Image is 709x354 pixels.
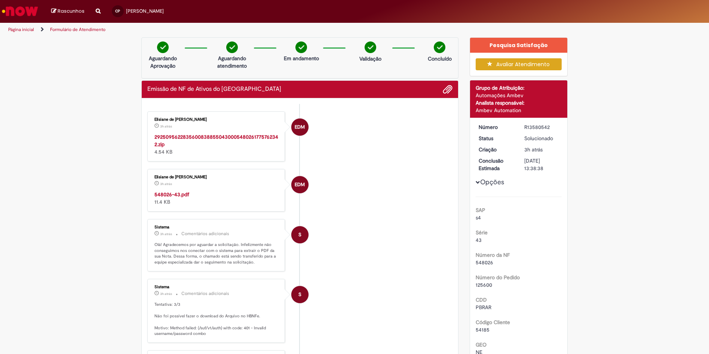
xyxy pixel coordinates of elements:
b: Série [476,229,488,236]
span: 3h atrás [160,292,172,296]
div: Sistema [154,285,279,289]
img: ServiceNow [1,4,39,19]
span: PBRAR [476,304,491,311]
dt: Criação [473,146,519,153]
small: Comentários adicionais [181,290,229,297]
b: SAP [476,207,485,213]
small: Comentários adicionais [181,231,229,237]
span: 548026 [476,259,493,266]
time: 30/09/2025 11:13:07 [160,124,172,129]
div: Grupo de Atribuição: [476,84,562,92]
a: Formulário de Atendimento [50,27,105,33]
b: CDD [476,296,487,303]
span: S [298,286,301,304]
b: GEO [476,341,487,348]
p: Em andamento [284,55,319,62]
p: Tentativa: 3/3 Não foi possível fazer o download do Arquivo no HBNFe. Motivo: Method failed: (/su... [154,302,279,337]
button: Avaliar Atendimento [476,58,562,70]
time: 30/09/2025 11:11:00 [160,232,172,236]
div: Elisiane de [PERSON_NAME] [154,175,279,179]
span: EDM [295,118,305,136]
div: Pesquisa Satisfação [470,38,568,53]
b: Número da NF [476,252,510,258]
span: 3h atrás [160,232,172,236]
div: Ambev Automation [476,107,562,114]
span: EDM [295,176,305,194]
dt: Número [473,123,519,131]
span: S [298,226,301,244]
time: 30/09/2025 11:13:06 [160,182,172,186]
p: Validação [359,55,381,62]
ul: Trilhas de página [6,23,467,37]
span: Rascunhos [58,7,85,15]
div: [DATE] 13:38:38 [524,157,559,172]
div: 4.54 KB [154,133,279,156]
time: 30/09/2025 10:38:34 [524,146,543,153]
p: Concluído [428,55,452,62]
a: 548026-43.pdf [154,191,189,198]
dt: Status [473,135,519,142]
div: System [291,286,309,303]
div: Automações Ambev [476,92,562,99]
div: Elisiane de Moura Cardozo [291,118,309,136]
a: 29250956228356008388550430005480261775762342.zip [154,133,278,148]
div: 11.4 KB [154,191,279,206]
p: Aguardando Aprovação [145,55,181,70]
img: check-circle-green.png [226,41,238,53]
p: Aguardando atendimento [214,55,250,70]
span: 54185 [476,326,489,333]
h2: Emissão de NF de Ativos do ASVD Histórico de tíquete [147,86,281,93]
span: [PERSON_NAME] [126,8,164,14]
div: Elisiane de Moura Cardozo [291,176,309,193]
b: Número do Pedido [476,274,520,281]
img: check-circle-green.png [434,41,445,53]
a: Página inicial [8,27,34,33]
div: R13580542 [524,123,559,131]
img: check-circle-green.png [365,41,376,53]
p: Olá! Agradecemos por aguardar a solicitação. Infelizmente não conseguimos nos conectar com o sist... [154,242,279,265]
a: Rascunhos [51,8,85,15]
span: 125600 [476,281,492,288]
div: 30/09/2025 10:38:34 [524,146,559,153]
div: Analista responsável: [476,99,562,107]
div: Elisiane de [PERSON_NAME] [154,117,279,122]
span: 43 [476,237,482,243]
img: check-circle-green.png [295,41,307,53]
span: s4 [476,214,481,221]
span: CP [115,9,120,13]
div: Solucionado [524,135,559,142]
span: 3h atrás [524,146,543,153]
div: System [291,226,309,243]
time: 30/09/2025 11:09:24 [160,292,172,296]
div: Sistema [154,225,279,230]
dt: Conclusão Estimada [473,157,519,172]
button: Adicionar anexos [443,84,452,94]
b: Código Cliente [476,319,510,326]
span: 3h atrás [160,124,172,129]
img: check-circle-green.png [157,41,169,53]
span: 3h atrás [160,182,172,186]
